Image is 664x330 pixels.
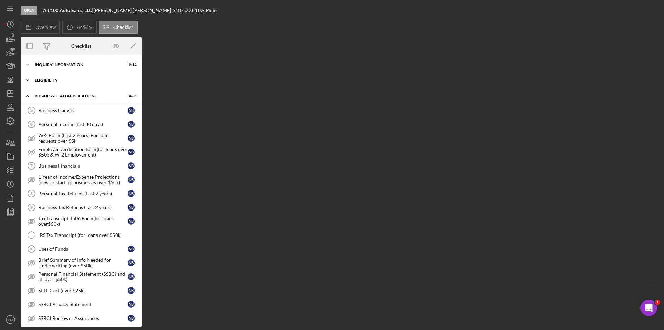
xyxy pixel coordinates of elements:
a: IRS Tax Transcript (for loans over $50k) [24,228,138,242]
div: N B [128,121,135,128]
div: Business Financials [38,163,128,169]
div: Business Tax Returns (Last 2 years) [38,205,128,210]
div: Employer verification form(for loans over $50k & W-2 Employement) [38,146,128,158]
div: N B [128,149,135,155]
div: Personal Income (last 30 days) [38,122,128,127]
label: Checklist [113,25,133,30]
div: N B [128,135,135,142]
span: $107,000 [173,7,193,13]
div: BUSINESS LOAN APPLICATION [35,94,119,98]
div: ELIGIBILITY [35,78,133,82]
div: 0 / 31 [124,94,137,98]
a: 8Personal Tax Returns (Last 2 years)NB [24,187,138,200]
div: Personal Financial Statement (SSBCI and all over $50k) [38,271,128,282]
div: N B [128,162,135,169]
button: Checklist [99,21,138,34]
span: 1 [655,300,660,305]
a: 5Business CanvasNB [24,104,138,117]
div: N B [128,301,135,308]
a: Brief Summary of Info Needed for Underwriting (over $50k)NB [24,256,138,270]
div: | [43,8,93,13]
div: N B [128,246,135,252]
b: All 100 Auto Sales, LLC [43,7,92,13]
div: 84 mo [204,8,217,13]
iframe: Intercom live chat [640,300,657,316]
tspan: 10 [29,247,33,251]
div: N B [128,273,135,280]
a: 7Business FinancialsNB [24,159,138,173]
div: N B [128,190,135,197]
div: 1 Year of Income/Expense Projections (new or start up businesses over $50k) [38,174,128,185]
div: [PERSON_NAME] [PERSON_NAME] | [93,8,173,13]
a: SSBCI Privacy StatementNB [24,297,138,311]
div: 0 / 11 [124,63,137,67]
a: Employer verification form(for loans over $50k & W-2 Employement)NB [24,145,138,159]
a: SSBCI Borrower AssurancesNB [24,311,138,325]
div: SEDI Cert (over $25k) [38,288,128,293]
div: Uses of Funds [38,246,128,252]
div: IRS Tax Transcript (for loans over $50k) [38,232,138,238]
div: Tax Transcript 4506 Form(for loans over$50k) [38,216,128,227]
div: N B [128,176,135,183]
div: N B [128,218,135,225]
div: Checklist [71,43,91,49]
button: Overview [21,21,60,34]
a: 6Personal Income (last 30 days)NB [24,117,138,131]
div: 10 % [195,8,204,13]
div: Brief Summary of Info Needed for Underwriting (over $50k) [38,257,128,268]
a: SEDI Cert (over $25k)NB [24,284,138,297]
div: N B [128,204,135,211]
div: N B [128,259,135,266]
a: Personal Financial Statement (SSBCI and all over $50k)NB [24,270,138,284]
div: SSBCI Privacy Statement [38,302,128,307]
div: N B [128,107,135,114]
a: Tax Transcript 4506 Form(for loans over$50k)NB [24,214,138,228]
a: 9Business Tax Returns (Last 2 years)NB [24,200,138,214]
tspan: 7 [30,164,33,168]
tspan: 5 [30,108,33,113]
div: N B [128,287,135,294]
div: Open [21,6,37,15]
div: W-2 Form (Last 2 Years) For loan requests over $5k [38,133,128,144]
tspan: 8 [30,191,33,196]
div: INQUIRY INFORMATION [35,63,119,67]
label: Activity [77,25,92,30]
label: Overview [36,25,56,30]
button: PM [3,313,17,327]
tspan: 9 [30,205,33,209]
text: PM [8,318,13,322]
a: 10Uses of FundsNB [24,242,138,256]
tspan: 6 [30,122,33,126]
div: N B [128,315,135,322]
div: SSBCI Borrower Assurances [38,315,128,321]
a: 1 Year of Income/Expense Projections (new or start up businesses over $50k)NB [24,173,138,187]
a: W-2 Form (Last 2 Years) For loan requests over $5kNB [24,131,138,145]
div: Personal Tax Returns (Last 2 years) [38,191,128,196]
div: Business Canvas [38,108,128,113]
button: Activity [62,21,96,34]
